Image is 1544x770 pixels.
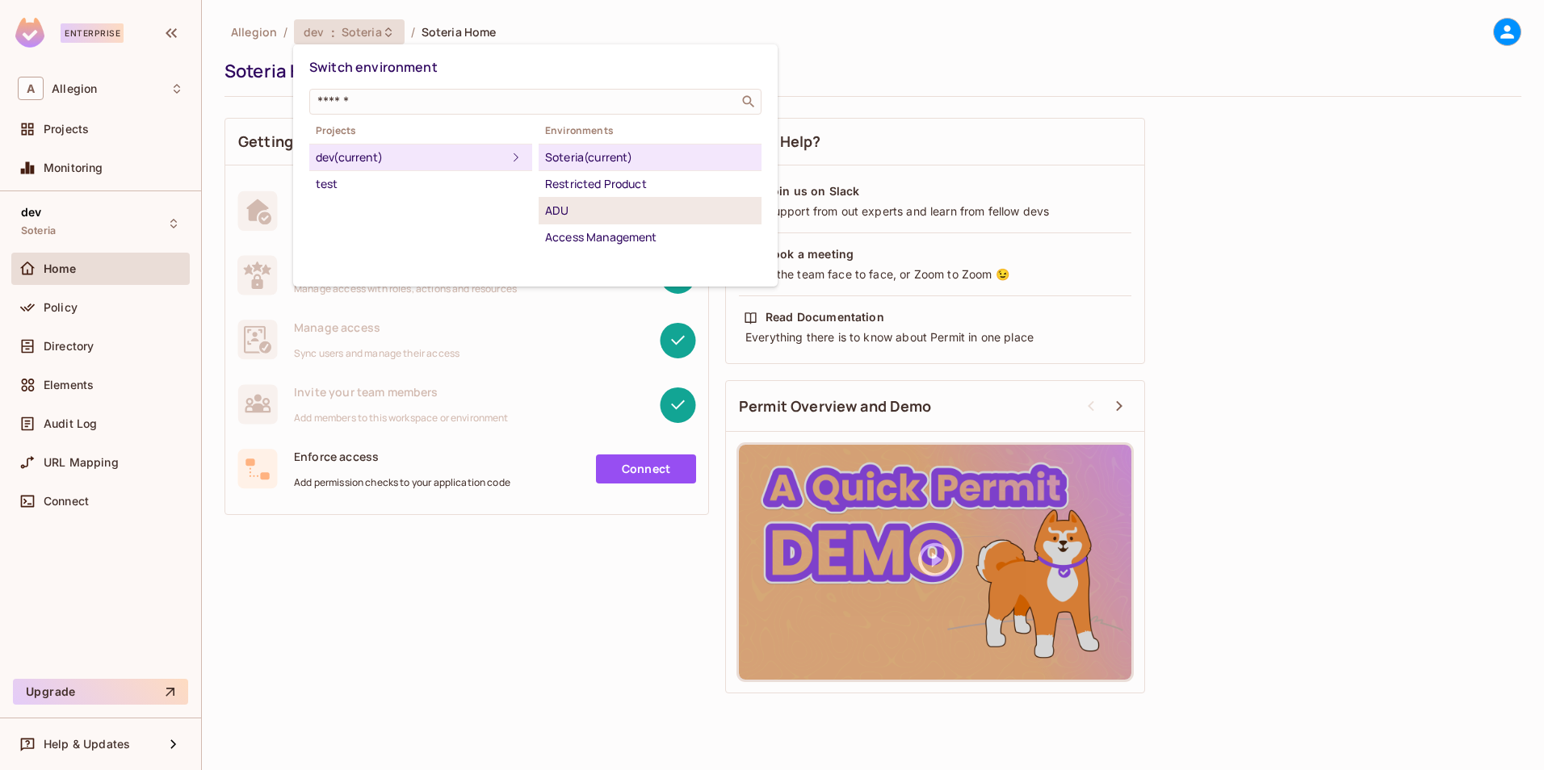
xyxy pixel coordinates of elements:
span: Environments [539,124,762,137]
span: Projects [309,124,532,137]
div: Soteria (current) [545,148,755,167]
div: Restricted Product [545,174,755,194]
div: ADU [545,201,755,220]
div: Access Management [545,228,755,247]
span: Switch environment [309,58,438,76]
div: dev (current) [316,148,506,167]
div: test [316,174,526,194]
